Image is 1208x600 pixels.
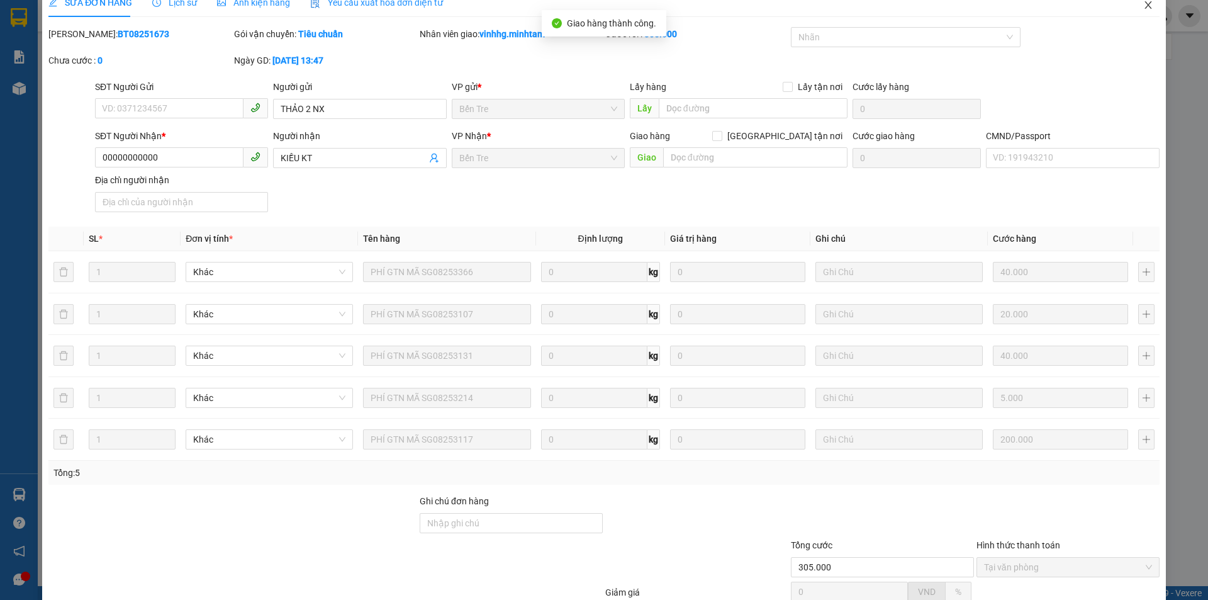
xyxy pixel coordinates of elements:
[118,29,169,39] b: BT08251673
[647,388,660,408] span: kg
[298,29,343,39] b: Tiêu chuẩn
[647,429,660,450] span: kg
[95,173,268,187] div: Địa chỉ người nhận
[670,304,805,324] input: 0
[272,55,323,65] b: [DATE] 13:47
[647,304,660,324] span: kg
[250,103,260,113] span: phone
[670,388,805,408] input: 0
[976,540,1060,550] label: Hình thức thanh toán
[605,27,788,41] div: Cước rồi :
[53,466,466,480] div: Tổng: 5
[552,18,562,28] span: check-circle
[984,558,1152,577] span: Tại văn phòng
[193,263,345,281] span: Khác
[420,496,489,506] label: Ghi chú đơn hàng
[420,27,603,41] div: Nhân viên giao:
[273,80,446,94] div: Người gửi
[53,262,74,282] button: delete
[363,262,530,282] input: VD: Bàn, Ghế
[1138,346,1155,366] button: plus
[363,388,530,408] input: VD: Bàn, Ghế
[815,388,983,408] input: Ghi Chú
[567,18,656,28] span: Giao hàng thành công.
[363,346,530,366] input: VD: Bàn, Ghế
[273,129,446,143] div: Người nhận
[670,429,805,450] input: 0
[630,131,670,141] span: Giao hàng
[250,152,260,162] span: phone
[95,129,268,143] div: SĐT Người Nhận
[363,234,400,244] span: Tên hàng
[363,429,530,450] input: VD: Bàn, Ghế
[193,430,345,449] span: Khác
[95,192,268,212] input: Địa chỉ của người nhận
[1138,304,1155,324] button: plus
[993,262,1128,282] input: 0
[630,98,659,118] span: Lấy
[53,388,74,408] button: delete
[853,148,981,168] input: Cước giao hàng
[53,429,74,450] button: delete
[630,147,663,167] span: Giao
[722,129,847,143] span: [GEOGRAPHIC_DATA] tận nơi
[479,29,545,39] b: vinhhg.minhtam
[363,304,530,324] input: VD: Bàn, Ghế
[853,82,909,92] label: Cước lấy hàng
[1138,429,1155,450] button: plus
[234,27,417,41] div: Gói vận chuyển:
[452,80,625,94] div: VP gửi
[89,234,99,244] span: SL
[918,587,936,597] span: VND
[193,346,345,365] span: Khác
[459,149,617,167] span: Bến Tre
[815,304,983,324] input: Ghi Chú
[53,346,74,366] button: delete
[420,513,603,533] input: Ghi chú đơn hàng
[48,54,232,67] div: Chưa cước :
[193,305,345,324] span: Khác
[1138,388,1155,408] button: plus
[853,131,915,141] label: Cước giao hàng
[1138,262,1155,282] button: plus
[659,98,847,118] input: Dọc đường
[815,262,983,282] input: Ghi Chú
[48,27,232,41] div: [PERSON_NAME]:
[853,99,981,119] input: Cước lấy hàng
[186,234,233,244] span: Đơn vị tính
[815,346,983,366] input: Ghi Chú
[810,227,988,251] th: Ghi chú
[98,55,103,65] b: 0
[815,429,983,450] input: Ghi Chú
[234,54,417,67] div: Ngày GD:
[647,346,660,366] span: kg
[193,388,345,407] span: Khác
[993,346,1128,366] input: 0
[429,153,439,163] span: user-add
[578,234,623,244] span: Định lượng
[993,429,1128,450] input: 0
[955,587,961,597] span: %
[53,304,74,324] button: delete
[670,262,805,282] input: 0
[993,234,1036,244] span: Cước hàng
[793,80,847,94] span: Lấy tận nơi
[630,82,666,92] span: Lấy hàng
[670,346,805,366] input: 0
[459,99,617,118] span: Bến Tre
[647,262,660,282] span: kg
[670,234,717,244] span: Giá trị hàng
[993,304,1128,324] input: 0
[663,147,847,167] input: Dọc đường
[452,131,487,141] span: VP Nhận
[95,80,268,94] div: SĐT Người Gửi
[791,540,832,550] span: Tổng cước
[993,388,1128,408] input: 0
[986,129,1159,143] div: CMND/Passport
